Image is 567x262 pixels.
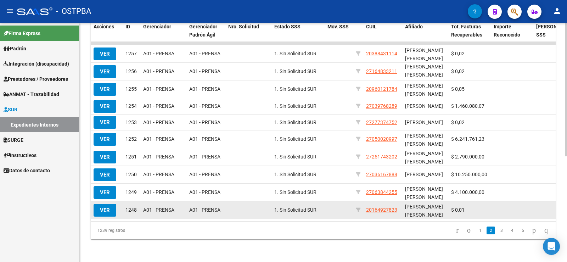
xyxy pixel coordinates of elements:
[100,207,110,213] span: VER
[143,24,171,29] span: Gerenciador
[451,68,465,74] span: $ 0,02
[274,119,316,125] span: 1. Sin Solicitud SUR
[487,227,495,234] a: 2
[189,207,220,213] span: A01 - PRENSA
[94,48,116,60] button: VER
[274,154,316,160] span: 1. Sin Solicitud SUR
[494,24,520,38] span: Importe Reconocido
[451,24,482,38] span: Tot. Facturas Recuperables
[451,154,484,160] span: $ 2.790.000,00
[4,151,37,159] span: Instructivos
[507,224,517,236] li: page 4
[274,207,316,213] span: 1. Sin Solicitud SUR
[100,154,110,160] span: VER
[274,24,301,29] span: Estado SSS
[366,68,397,74] span: 27164833211
[140,19,186,43] datatable-header-cell: Gerenciador
[518,227,527,234] a: 5
[366,189,397,195] span: 27063844255
[405,186,443,200] span: [PERSON_NAME] [PERSON_NAME]
[274,136,316,142] span: 1. Sin Solicitud SUR
[100,172,110,178] span: VER
[405,119,443,125] span: [PERSON_NAME]
[327,24,349,29] span: Mov. SSS
[405,24,423,29] span: Afiliado
[189,119,220,125] span: A01 - PRENSA
[189,136,220,142] span: A01 - PRENSA
[100,189,110,196] span: VER
[91,19,123,43] datatable-header-cell: Acciones
[517,224,528,236] li: page 5
[451,103,484,109] span: $ 1.460.080,07
[186,19,225,43] datatable-header-cell: Gerenciador Padrón Ágil
[228,24,259,29] span: Nro. Solicitud
[451,136,484,142] span: $ 6.241.761,23
[405,172,443,177] span: [PERSON_NAME]
[405,133,443,147] span: [PERSON_NAME] [PERSON_NAME]
[189,86,220,92] span: A01 - PRENSA
[405,48,443,61] span: [PERSON_NAME] [PERSON_NAME]
[325,19,353,43] datatable-header-cell: Mov. SSS
[485,224,496,236] li: page 2
[543,238,560,255] div: Open Intercom Messenger
[125,207,137,213] span: 1248
[125,51,137,56] span: 1257
[143,172,174,177] span: A01 - PRENSA
[94,83,116,96] button: VER
[94,100,116,113] button: VER
[366,207,397,213] span: 20164927823
[366,172,397,177] span: 27036167888
[189,154,220,160] span: A01 - PRENSA
[405,64,443,78] span: [PERSON_NAME] [PERSON_NAME]
[475,224,485,236] li: page 1
[143,103,174,109] span: A01 - PRENSA
[451,119,465,125] span: $ 0,02
[451,207,465,213] span: $ 0,01
[476,227,484,234] a: 1
[56,4,91,19] span: - OSTPBA
[366,119,397,125] span: 27277374752
[225,19,271,43] datatable-header-cell: Nro. Solicitud
[100,119,110,126] span: VER
[366,24,377,29] span: CUIL
[100,68,110,75] span: VER
[366,136,397,142] span: 27050020997
[143,86,174,92] span: A01 - PRENSA
[125,24,130,29] span: ID
[405,204,443,218] span: [PERSON_NAME] [PERSON_NAME]
[366,86,397,92] span: 20960121784
[143,51,174,56] span: A01 - PRENSA
[274,103,316,109] span: 1. Sin Solicitud SUR
[125,119,137,125] span: 1253
[125,86,137,92] span: 1255
[4,29,40,37] span: Firma Express
[274,189,316,195] span: 1. Sin Solicitud SUR
[94,204,116,217] button: VER
[100,103,110,110] span: VER
[94,116,116,129] button: VER
[553,7,561,15] mat-icon: person
[366,103,397,109] span: 27039768289
[448,19,491,43] datatable-header-cell: Tot. Facturas Recuperables
[274,68,316,74] span: 1. Sin Solicitud SUR
[125,154,137,160] span: 1251
[143,189,174,195] span: A01 - PRENSA
[405,151,443,165] span: [PERSON_NAME] [PERSON_NAME]
[143,136,174,142] span: A01 - PRENSA
[451,189,484,195] span: $ 4.100.000,00
[125,172,137,177] span: 1250
[189,24,217,38] span: Gerenciador Padrón Ágil
[123,19,140,43] datatable-header-cell: ID
[366,51,397,56] span: 20388431114
[4,60,69,68] span: Integración (discapacidad)
[4,106,17,113] span: SUR
[508,227,516,234] a: 4
[100,86,110,93] span: VER
[405,103,443,109] span: [PERSON_NAME]
[491,19,533,43] datatable-header-cell: Importe Reconocido
[363,19,402,43] datatable-header-cell: CUIL
[366,154,397,160] span: 27251743202
[100,136,110,143] span: VER
[6,7,14,15] mat-icon: menu
[453,227,462,234] a: go to first page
